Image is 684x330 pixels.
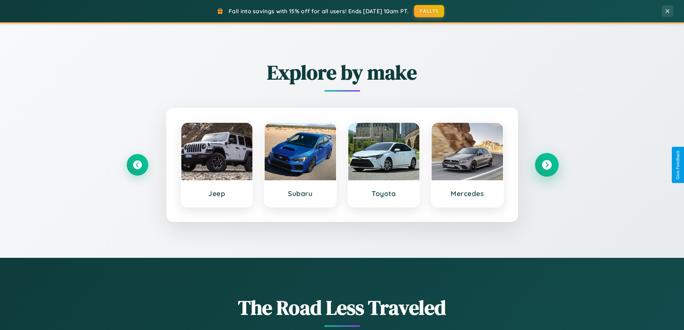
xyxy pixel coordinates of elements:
[355,189,413,198] h3: Toyota
[229,8,409,15] span: Fall into savings with 15% off for all users! Ends [DATE] 10am PT.
[439,189,496,198] h3: Mercedes
[127,294,558,321] h1: The Road Less Traveled
[272,189,329,198] h3: Subaru
[414,5,444,17] button: FALL15
[675,150,680,180] div: Give Feedback
[189,189,246,198] h3: Jeep
[127,59,558,86] h2: Explore by make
